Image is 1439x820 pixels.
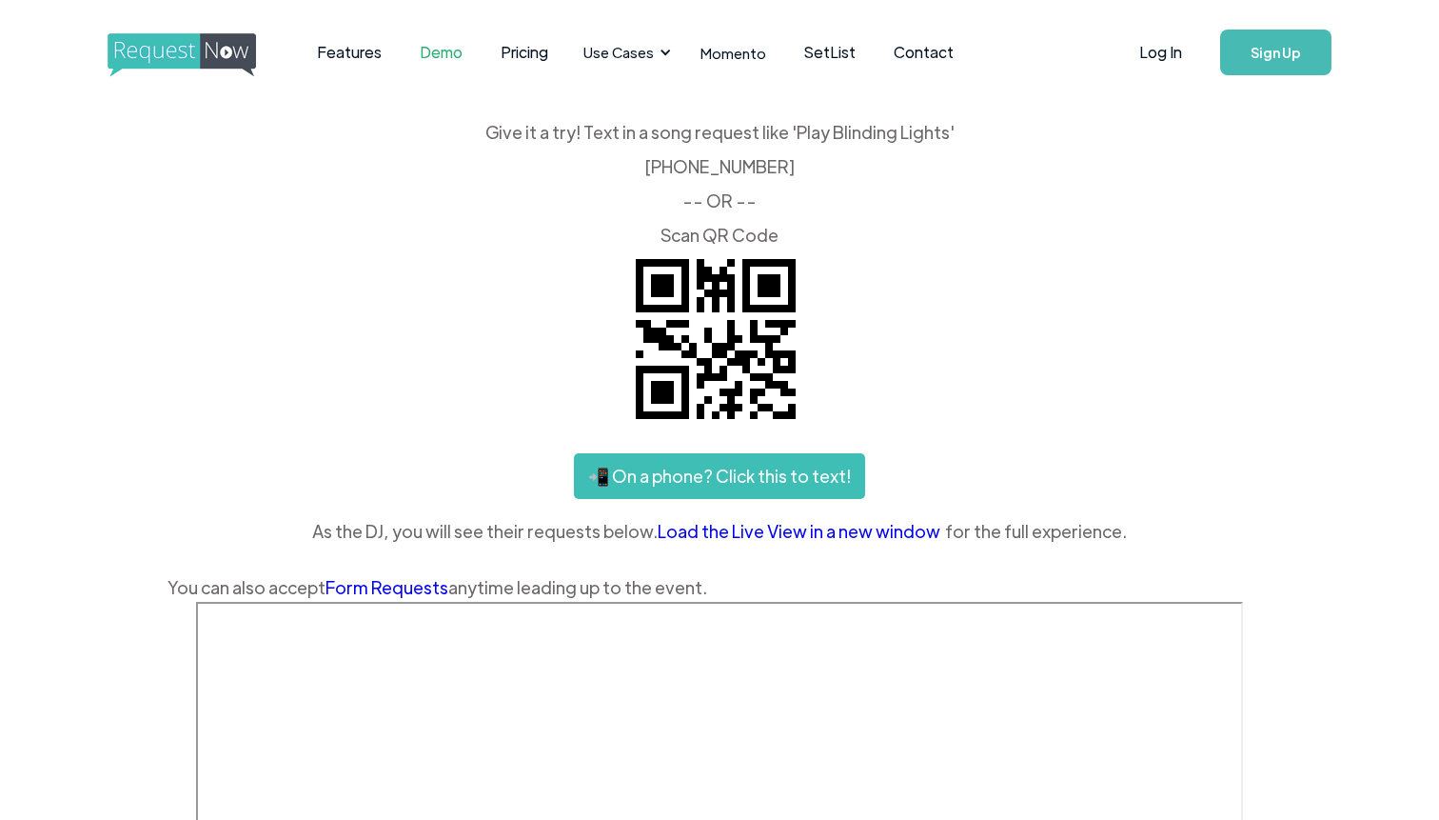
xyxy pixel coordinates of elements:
div: Give it a try! Text in a song request like 'Play Blinding Lights' ‍ [PHONE_NUMBER] -- OR -- ‍ Sca... [168,124,1271,244]
a: Features [298,23,401,82]
a: 📲 On a phone? Click this to text! [574,453,865,499]
a: Demo [401,23,482,82]
img: QR code [621,244,811,434]
a: SetList [785,23,875,82]
a: Pricing [482,23,567,82]
div: As the DJ, you will see their requests below. for the full experience. [168,517,1271,546]
div: You can also accept anytime leading up to the event. [168,573,1271,602]
div: Use Cases [572,23,677,82]
a: Load the Live View in a new window [658,517,945,546]
div: Use Cases [583,42,654,63]
a: Form Requests [325,576,448,598]
a: home [108,33,250,71]
a: Contact [875,23,973,82]
img: requestnow logo [108,33,291,77]
a: Sign Up [1220,30,1331,75]
a: Momento [681,25,785,81]
a: Log In [1120,19,1201,86]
